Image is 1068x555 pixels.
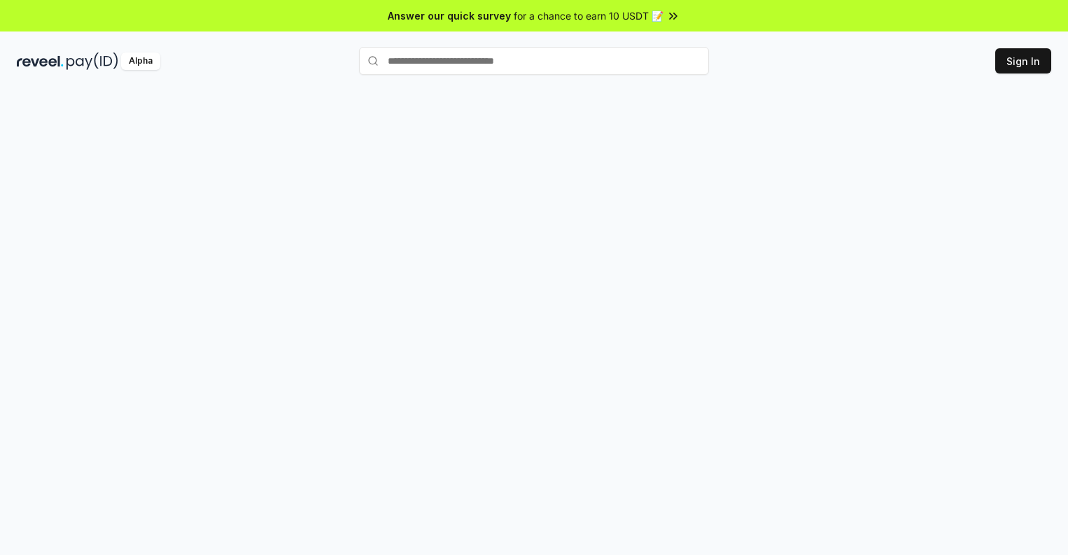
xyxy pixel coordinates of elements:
[388,8,511,23] span: Answer our quick survey
[66,52,118,70] img: pay_id
[514,8,663,23] span: for a chance to earn 10 USDT 📝
[17,52,64,70] img: reveel_dark
[995,48,1051,73] button: Sign In
[121,52,160,70] div: Alpha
